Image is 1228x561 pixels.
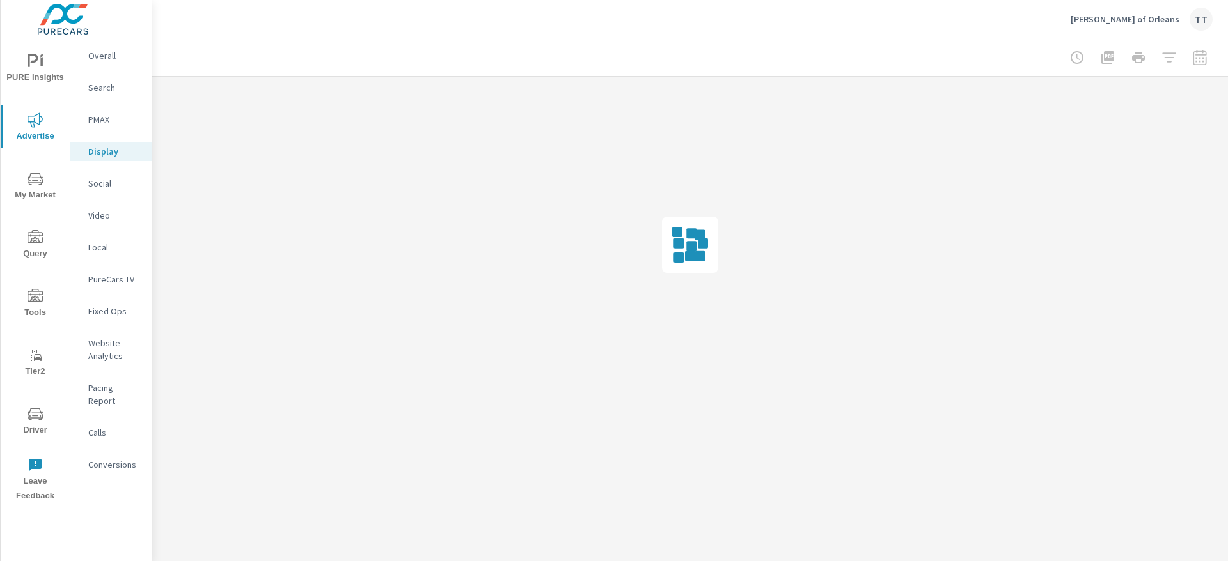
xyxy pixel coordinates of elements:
[88,273,141,286] p: PureCars TV
[70,110,152,129] div: PMAX
[88,305,141,318] p: Fixed Ops
[70,455,152,474] div: Conversions
[88,81,141,94] p: Search
[88,49,141,62] p: Overall
[88,241,141,254] p: Local
[88,209,141,222] p: Video
[4,289,66,320] span: Tools
[70,270,152,289] div: PureCars TV
[88,426,141,439] p: Calls
[4,457,66,503] span: Leave Feedback
[1190,8,1213,31] div: TT
[70,334,152,365] div: Website Analytics
[70,238,152,257] div: Local
[70,78,152,97] div: Search
[4,54,66,85] span: PURE Insights
[70,378,152,410] div: Pacing Report
[4,348,66,379] span: Tier2
[1071,13,1179,25] p: [PERSON_NAME] of Orleans
[4,230,66,261] span: Query
[70,206,152,225] div: Video
[70,46,152,65] div: Overall
[88,458,141,471] p: Conversions
[4,171,66,203] span: My Market
[88,381,141,407] p: Pacing Report
[1,38,70,509] div: nav menu
[4,112,66,144] span: Advertise
[70,142,152,161] div: Display
[88,177,141,190] p: Social
[70,423,152,442] div: Calls
[88,145,141,158] p: Display
[88,113,141,126] p: PMAX
[70,174,152,193] div: Social
[88,337,141,362] p: Website Analytics
[70,302,152,321] div: Fixed Ops
[4,406,66,438] span: Driver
